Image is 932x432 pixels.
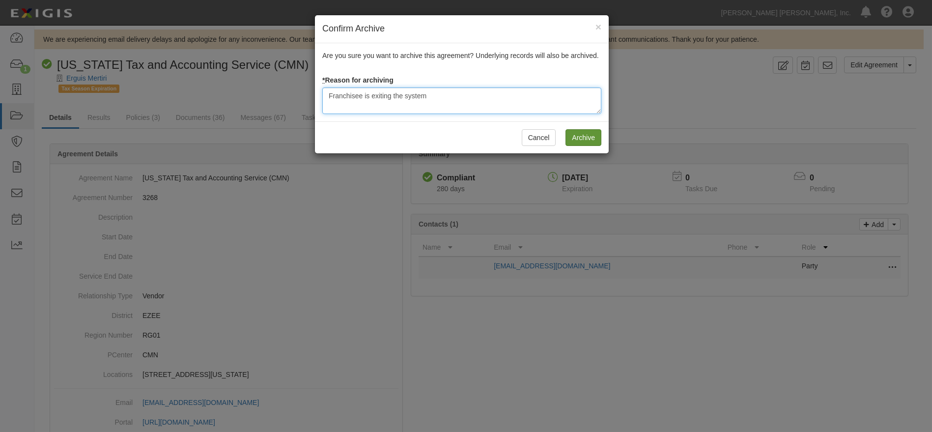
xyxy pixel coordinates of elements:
abbr: required [322,76,325,84]
button: Cancel [522,129,556,146]
span: × [595,21,601,32]
label: Reason for archiving [322,75,394,85]
div: Are you sure you want to archive this agreement? Underlying records will also be archived. [315,43,609,121]
input: Archive [565,129,601,146]
h4: Confirm Archive [322,23,601,35]
button: Close [595,22,601,32]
